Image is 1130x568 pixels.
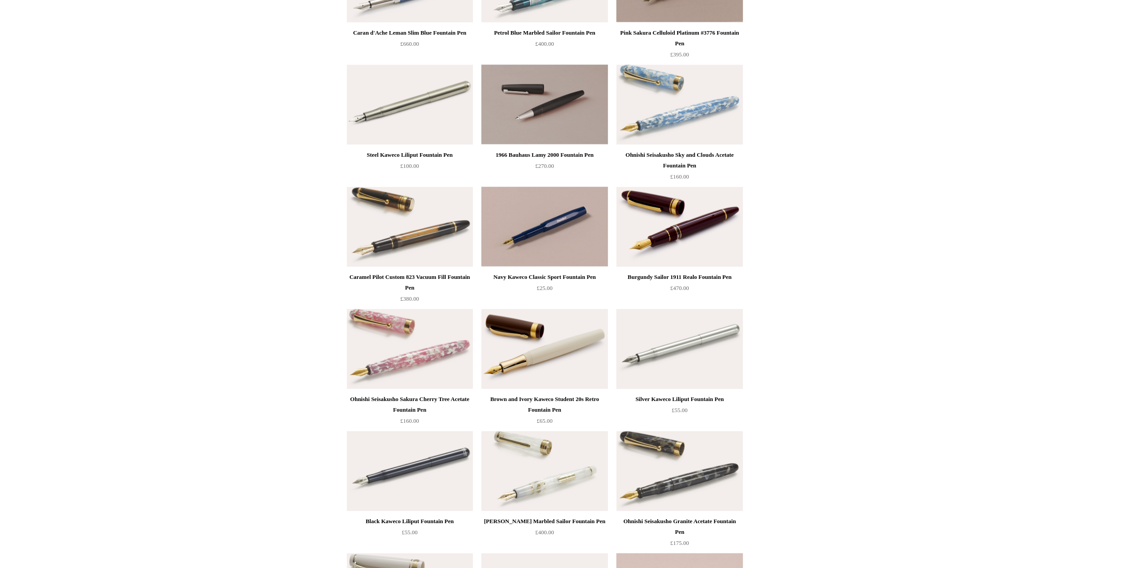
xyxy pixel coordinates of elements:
a: Black Kaweco Liliput Fountain Pen Black Kaweco Liliput Fountain Pen [347,431,473,511]
a: Caramel Pilot Custom 823 Vacuum Fill Fountain Pen £380.00 [347,272,473,308]
span: £380.00 [400,295,419,302]
div: Ohnishi Seisakusho Sakura Cherry Tree Acetate Fountain Pen [349,394,471,415]
a: Silver Kaweco Liliput Fountain Pen Silver Kaweco Liliput Fountain Pen [616,309,742,389]
div: 1966 Bauhaus Lamy 2000 Fountain Pen [484,150,605,160]
span: £160.00 [400,417,419,424]
a: Ohnishi Seisakusho Sakura Cherry Tree Acetate Fountain Pen £160.00 [347,394,473,430]
div: Pink Sakura Celluloid Platinum #3776 Fountain Pen [619,28,740,49]
a: Silver Kaweco Liliput Fountain Pen £55.00 [616,394,742,430]
a: Burgundy Sailor 1911 Realo Fountain Pen Burgundy Sailor 1911 Realo Fountain Pen [616,187,742,267]
img: Caramel Pilot Custom 823 Vacuum Fill Fountain Pen [347,187,473,267]
a: Steel Kaweco Liliput Fountain Pen £100.00 [347,150,473,186]
a: Steel Kaweco Liliput Fountain Pen Steel Kaweco Liliput Fountain Pen [347,65,473,145]
a: Ohnishi Seisakusho Sky and Clouds Acetate Fountain Pen £160.00 [616,150,742,186]
div: [PERSON_NAME] Marbled Sailor Fountain Pen [484,516,605,527]
span: £55.00 [402,529,418,536]
span: £160.00 [670,173,689,180]
a: 1966 Bauhaus Lamy 2000 Fountain Pen 1966 Bauhaus Lamy 2000 Fountain Pen [481,65,607,145]
div: Caran d'Ache Leman Slim Blue Fountain Pen [349,28,471,38]
a: Navy Kaweco Classic Sport Fountain Pen Navy Kaweco Classic Sport Fountain Pen [481,187,607,267]
img: Brown and Ivory Kaweco Student 20s Retro Fountain Pen [481,309,607,389]
a: Caran d'Ache Leman Slim Blue Fountain Pen £660.00 [347,28,473,64]
span: £270.00 [535,163,554,169]
span: £400.00 [535,40,554,47]
img: Silver Kaweco Liliput Fountain Pen [616,309,742,389]
span: £65.00 [537,417,553,424]
a: Pink Sakura Celluloid Platinum #3776 Fountain Pen £395.00 [616,28,742,64]
div: Navy Kaweco Classic Sport Fountain Pen [484,272,605,282]
div: Silver Kaweco Liliput Fountain Pen [619,394,740,405]
a: Ohnishi Seisakusho Granite Acetate Fountain Pen Ohnishi Seisakusho Granite Acetate Fountain Pen [616,431,742,511]
span: £395.00 [670,51,689,58]
span: £175.00 [670,540,689,546]
a: Caramel Pilot Custom 823 Vacuum Fill Fountain Pen Caramel Pilot Custom 823 Vacuum Fill Fountain Pen [347,187,473,267]
span: £470.00 [670,285,689,291]
a: Brown and Ivory Kaweco Student 20s Retro Fountain Pen Brown and Ivory Kaweco Student 20s Retro Fo... [481,309,607,389]
div: Black Kaweco Liliput Fountain Pen [349,516,471,527]
a: Ohnishi Seisakusho Sky and Clouds Acetate Fountain Pen Ohnishi Seisakusho Sky and Clouds Acetate ... [616,65,742,145]
div: Burgundy Sailor 1911 Realo Fountain Pen [619,272,740,282]
span: £100.00 [400,163,419,169]
a: 1966 Bauhaus Lamy 2000 Fountain Pen £270.00 [481,150,607,186]
img: Pearl White Marbled Sailor Fountain Pen [481,431,607,511]
div: Ohnishi Seisakusho Granite Acetate Fountain Pen [619,516,740,537]
div: Ohnishi Seisakusho Sky and Clouds Acetate Fountain Pen [619,150,740,171]
div: Steel Kaweco Liliput Fountain Pen [349,150,471,160]
a: Ohnishi Seisakusho Granite Acetate Fountain Pen £175.00 [616,516,742,552]
a: [PERSON_NAME] Marbled Sailor Fountain Pen £400.00 [481,516,607,552]
div: Brown and Ivory Kaweco Student 20s Retro Fountain Pen [484,394,605,415]
img: Navy Kaweco Classic Sport Fountain Pen [481,187,607,267]
span: £660.00 [400,40,419,47]
a: Ohnishi Seisakusho Sakura Cherry Tree Acetate Fountain Pen Ohnishi Seisakusho Sakura Cherry Tree ... [347,309,473,389]
a: Brown and Ivory Kaweco Student 20s Retro Fountain Pen £65.00 [481,394,607,430]
span: £25.00 [537,285,553,291]
a: Pearl White Marbled Sailor Fountain Pen Pearl White Marbled Sailor Fountain Pen [481,431,607,511]
img: Ohnishi Seisakusho Granite Acetate Fountain Pen [616,431,742,511]
span: £55.00 [672,407,688,413]
a: Navy Kaweco Classic Sport Fountain Pen £25.00 [481,272,607,308]
img: Black Kaweco Liliput Fountain Pen [347,431,473,511]
img: 1966 Bauhaus Lamy 2000 Fountain Pen [481,65,607,145]
img: Burgundy Sailor 1911 Realo Fountain Pen [616,187,742,267]
a: Black Kaweco Liliput Fountain Pen £55.00 [347,516,473,552]
img: Ohnishi Seisakusho Sakura Cherry Tree Acetate Fountain Pen [347,309,473,389]
span: £400.00 [535,529,554,536]
div: Petrol Blue Marbled Sailor Fountain Pen [484,28,605,38]
div: Caramel Pilot Custom 823 Vacuum Fill Fountain Pen [349,272,471,293]
a: Burgundy Sailor 1911 Realo Fountain Pen £470.00 [616,272,742,308]
a: Petrol Blue Marbled Sailor Fountain Pen £400.00 [481,28,607,64]
img: Ohnishi Seisakusho Sky and Clouds Acetate Fountain Pen [616,65,742,145]
img: Steel Kaweco Liliput Fountain Pen [347,65,473,145]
